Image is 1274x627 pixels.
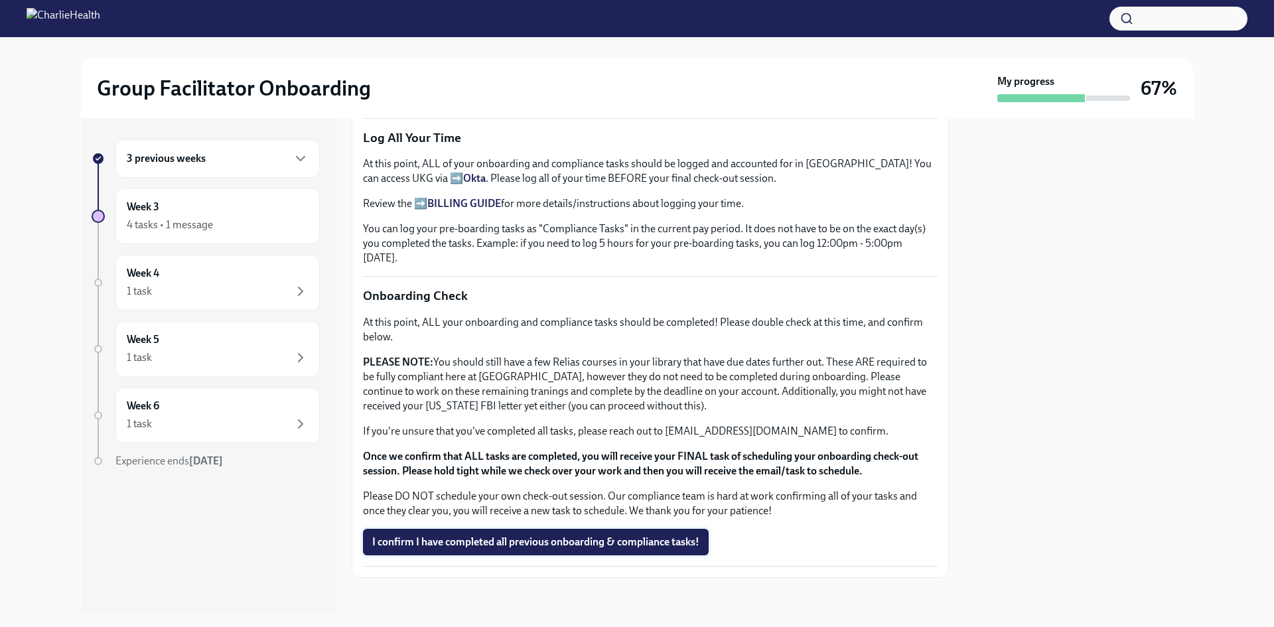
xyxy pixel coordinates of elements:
[363,450,918,477] strong: Once we confirm that ALL tasks are completed, you will receive your FINAL task of scheduling your...
[127,284,152,299] div: 1 task
[127,417,152,431] div: 1 task
[427,197,501,210] a: BILLING GUIDE
[363,287,938,305] p: Onboarding Check
[372,535,699,549] span: I confirm I have completed all previous onboarding & compliance tasks!
[363,315,938,344] p: At this point, ALL your onboarding and compliance tasks should be completed! Please double check ...
[127,350,152,365] div: 1 task
[1141,76,1177,100] h3: 67%
[363,129,938,147] p: Log All Your Time
[127,399,159,413] h6: Week 6
[127,151,206,166] h6: 3 previous weeks
[363,529,709,555] button: I confirm I have completed all previous onboarding & compliance tasks!
[127,332,159,347] h6: Week 5
[27,8,100,29] img: CharlieHealth
[115,139,320,178] div: 3 previous weeks
[127,218,213,232] div: 4 tasks • 1 message
[463,172,486,184] a: Okta
[127,200,159,214] h6: Week 3
[92,387,320,443] a: Week 61 task
[363,424,938,439] p: If you're unsure that you've completed all tasks, please reach out to [EMAIL_ADDRESS][DOMAIN_NAME...
[363,489,938,518] p: Please DO NOT schedule your own check-out session. Our compliance team is hard at work confirming...
[127,266,159,281] h6: Week 4
[92,321,320,377] a: Week 51 task
[115,454,223,467] span: Experience ends
[92,188,320,244] a: Week 34 tasks • 1 message
[363,196,938,211] p: Review the ➡️ for more details/instructions about logging your time.
[363,157,938,186] p: At this point, ALL of your onboarding and compliance tasks should be logged and accounted for in ...
[189,454,223,467] strong: [DATE]
[363,355,938,413] p: You should still have a few Relias courses in your library that have due dates further out. These...
[363,222,938,265] p: You can log your pre-boarding tasks as "Compliance Tasks" in the current pay period. It does not ...
[997,74,1054,89] strong: My progress
[92,255,320,311] a: Week 41 task
[363,356,433,368] strong: PLEASE NOTE:
[97,75,371,102] h2: Group Facilitator Onboarding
